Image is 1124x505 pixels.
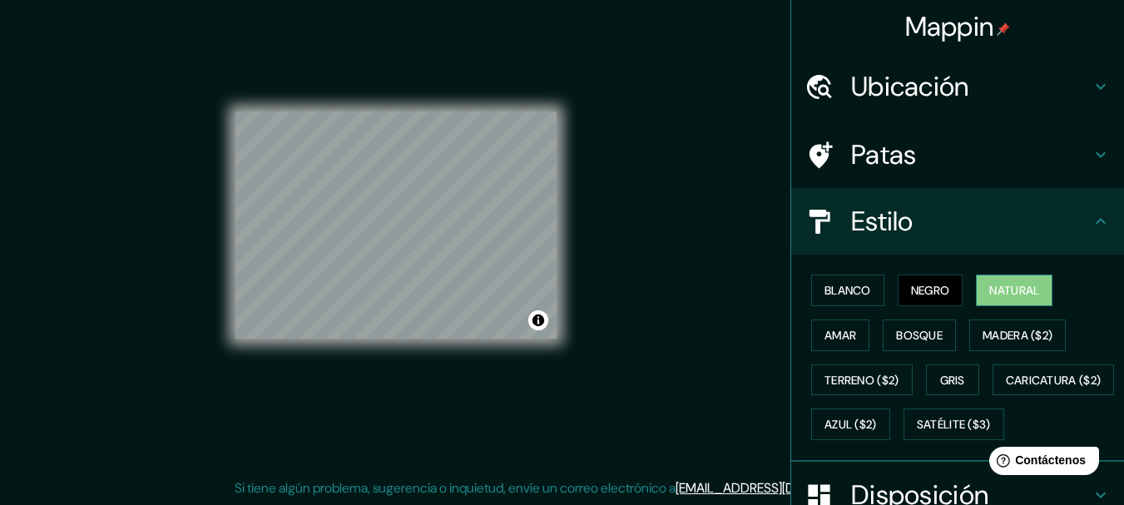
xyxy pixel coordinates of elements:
font: Bosque [896,328,943,343]
font: Patas [851,137,917,172]
a: [EMAIL_ADDRESS][DOMAIN_NAME] [676,479,881,497]
button: Negro [898,275,963,306]
font: Satélite ($3) [917,418,991,433]
font: Mappin [905,9,994,44]
img: pin-icon.png [997,22,1010,36]
button: Gris [926,364,979,396]
button: Natural [976,275,1052,306]
font: Azul ($2) [824,418,877,433]
button: Terreno ($2) [811,364,913,396]
font: Madera ($2) [983,328,1052,343]
canvas: Mapa [235,111,557,339]
div: Patas [791,121,1124,188]
button: Caricatura ($2) [993,364,1115,396]
button: Azul ($2) [811,408,890,440]
button: Satélite ($3) [904,408,1004,440]
font: Estilo [851,204,914,239]
font: Si tiene algún problema, sugerencia o inquietud, envíe un correo electrónico a [235,479,676,497]
font: Caricatura ($2) [1006,373,1102,388]
font: Ubicación [851,69,969,104]
div: Estilo [791,188,1124,255]
button: Bosque [883,319,956,351]
button: Madera ($2) [969,319,1066,351]
font: Natural [989,283,1039,298]
font: Gris [940,373,965,388]
font: Terreno ($2) [824,373,899,388]
div: Ubicación [791,53,1124,120]
button: Activar o desactivar atribución [528,310,548,330]
font: Blanco [824,283,871,298]
button: Blanco [811,275,884,306]
font: Negro [911,283,950,298]
button: Amar [811,319,869,351]
font: Amar [824,328,856,343]
iframe: Lanzador de widgets de ayuda [976,440,1106,487]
